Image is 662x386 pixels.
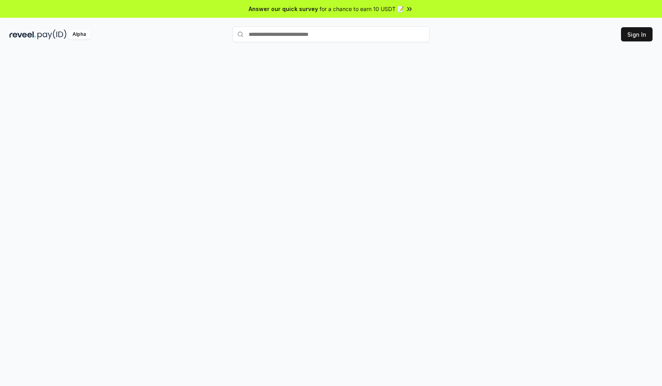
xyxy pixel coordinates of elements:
[621,27,653,41] button: Sign In
[37,30,67,39] img: pay_id
[9,30,36,39] img: reveel_dark
[320,5,404,13] span: for a chance to earn 10 USDT 📝
[249,5,318,13] span: Answer our quick survey
[68,30,90,39] div: Alpha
